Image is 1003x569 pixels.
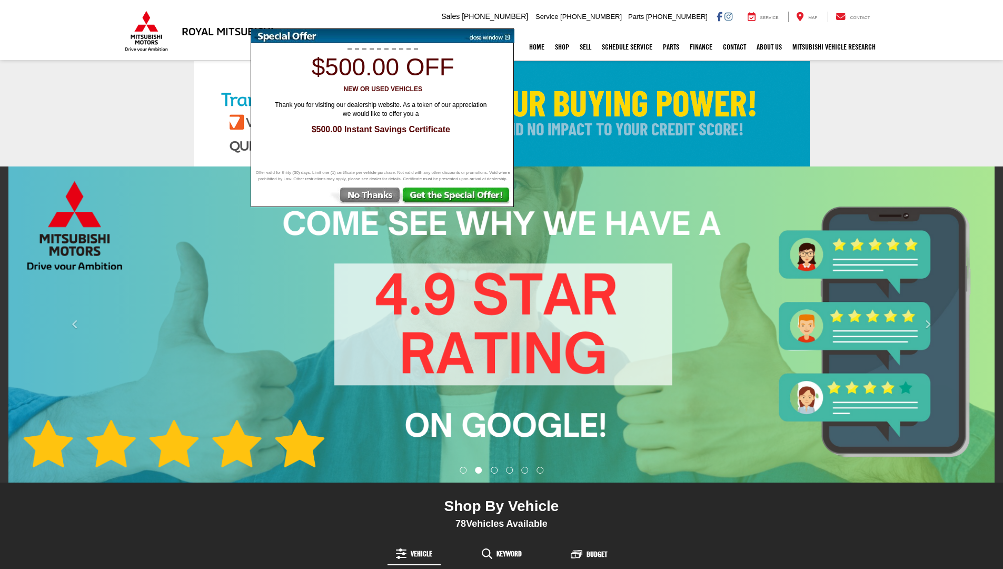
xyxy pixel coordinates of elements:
span: Vehicle [411,550,432,557]
li: Go to slide number 6. [537,467,543,474]
a: Contact [828,12,878,22]
span: $500.00 Instant Savings Certificate [262,124,499,136]
span: Parts [628,13,644,21]
a: About Us [751,34,787,60]
a: Parts: Opens in a new tab [658,34,684,60]
h1: $500.00 off [257,54,509,81]
span: Service [760,15,779,20]
h3: Royal Mitsubishi [182,25,274,37]
span: 78 [455,518,466,529]
a: Facebook: Click to visit our Facebook page [717,12,722,21]
li: Go to slide number 2. [475,467,482,474]
span: Keyword [496,550,522,557]
a: Shop [550,34,574,60]
span: [PHONE_NUMBER] [462,12,528,21]
li: Go to slide number 1. [460,467,466,474]
a: Mitsubishi Vehicle Research [787,34,881,60]
span: Contact [850,15,870,20]
div: Shop By Vehicle [319,497,684,518]
span: [PHONE_NUMBER] [646,13,708,21]
button: Click to view next picture. [852,188,1003,462]
img: close window [461,29,514,43]
li: Go to slide number 5. [521,467,528,474]
h3: New or Used Vehicles [257,86,509,93]
a: Map [788,12,825,22]
img: Special Offer [251,29,462,43]
img: Mitsubishi [123,11,170,52]
img: Get the Special Offer [402,188,513,207]
a: Contact [718,34,751,60]
span: Budget [587,551,607,558]
span: Sales [441,12,460,21]
a: Sell [574,34,597,60]
a: Schedule Service: Opens in a new tab [597,34,658,60]
li: Go to slide number 4. [506,467,513,474]
img: Google [8,166,995,483]
a: Instagram: Click to visit our Instagram page [724,12,732,21]
span: Map [808,15,817,20]
img: No Thanks, Continue to Website [329,188,402,207]
span: Service [535,13,558,21]
img: Check Your Buying Power [194,61,810,166]
li: Go to slide number 3. [491,467,498,474]
a: Home [524,34,550,60]
span: Offer valid for thirty (30) days. Limit one (1) certificate per vehicle purchase. Not valid with ... [254,170,512,182]
span: Thank you for visiting our dealership website. As a token of our appreciation we would like to of... [267,101,494,119]
a: Finance [684,34,718,60]
div: Vehicles Available [319,518,684,529]
span: [PHONE_NUMBER] [560,13,622,21]
a: Service [740,12,787,22]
